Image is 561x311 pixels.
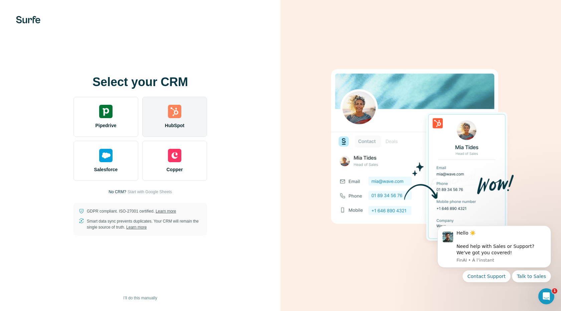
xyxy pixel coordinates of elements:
span: HubSpot [165,122,184,129]
button: Start with Google Sheets [128,189,172,195]
button: I’ll do this manually [119,293,162,303]
iframe: Intercom live chat [538,288,554,304]
img: Surfe's logo [16,16,40,23]
a: Learn more [156,209,176,214]
p: Smart data sync prevents duplicates. Your CRM will remain the single source of truth. [87,218,202,230]
p: GDPR compliant. ISO-27001 certified. [87,208,176,214]
img: salesforce's logo [99,149,113,162]
span: Copper [167,166,183,173]
p: No CRM? [109,189,126,195]
img: copper's logo [168,149,181,162]
h1: Select your CRM [73,75,207,89]
span: Pipedrive [95,122,116,129]
span: 1 [552,288,557,294]
a: Learn more [126,225,147,230]
iframe: Intercom notifications message [427,220,561,286]
span: Salesforce [94,166,118,173]
img: hubspot's logo [168,105,181,118]
span: I’ll do this manually [123,295,157,301]
img: pipedrive's logo [99,105,113,118]
img: HUBSPOT image [327,59,514,252]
